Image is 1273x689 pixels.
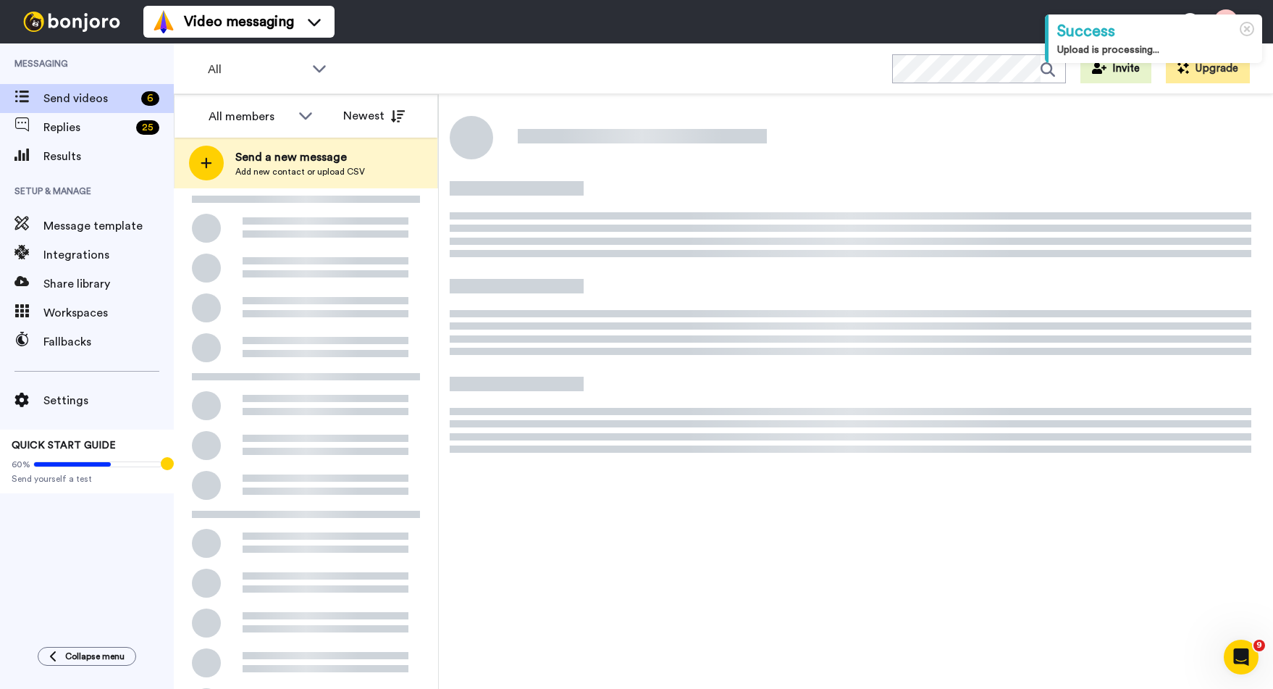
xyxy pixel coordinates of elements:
[209,108,291,125] div: All members
[1224,640,1259,675] iframe: Intercom live chat
[12,440,116,451] span: QUICK START GUIDE
[43,148,174,165] span: Results
[43,275,174,293] span: Share library
[1057,43,1253,57] div: Upload is processing...
[1166,54,1250,83] button: Upgrade
[1057,20,1253,43] div: Success
[38,647,136,666] button: Collapse menu
[12,459,30,470] span: 60%
[152,10,175,33] img: vm-color.svg
[235,149,365,166] span: Send a new message
[1253,640,1265,651] span: 9
[43,392,174,409] span: Settings
[161,457,174,470] div: Tooltip anchor
[17,12,126,32] img: bj-logo-header-white.svg
[43,217,174,235] span: Message template
[141,91,159,106] div: 6
[43,246,174,264] span: Integrations
[184,12,294,32] span: Video messaging
[1080,54,1151,83] button: Invite
[136,120,159,135] div: 25
[235,166,365,178] span: Add new contact or upload CSV
[43,90,135,107] span: Send videos
[43,304,174,322] span: Workspaces
[12,473,162,485] span: Send yourself a test
[332,101,416,130] button: Newest
[43,119,130,136] span: Replies
[65,651,125,662] span: Collapse menu
[208,61,305,78] span: All
[43,333,174,351] span: Fallbacks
